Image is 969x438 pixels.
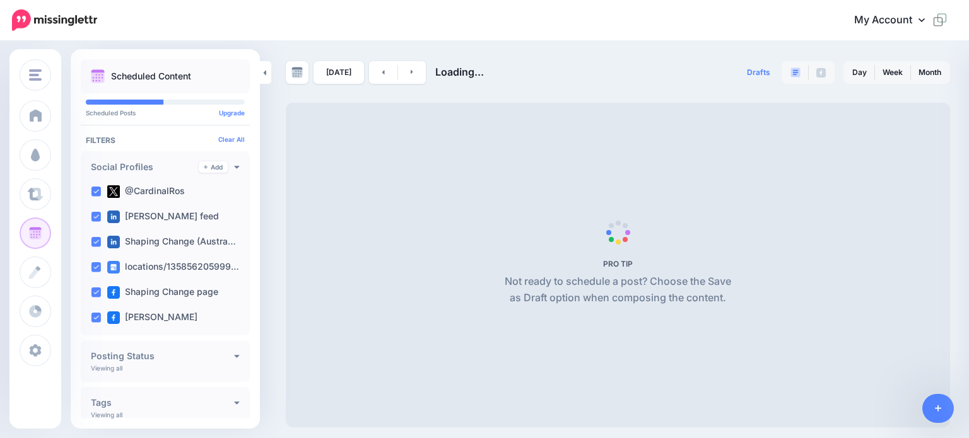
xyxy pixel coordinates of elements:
a: Clear All [218,135,245,143]
img: paragraph-boxed.png [790,67,801,78]
span: Drafts [747,69,770,76]
img: google_business-square.png [107,261,120,274]
h5: PRO TIP [500,259,736,268]
a: Day [845,62,874,83]
img: calendar-grey-darker.png [291,67,303,78]
label: Shaping Change (Austra… [107,236,236,248]
label: locations/135856205999… [107,261,239,274]
p: Viewing all [91,364,122,372]
img: linkedin-square.png [107,236,120,248]
label: [PERSON_NAME] [107,311,197,324]
label: @CardinalRos [107,185,185,198]
p: Viewing all [91,411,122,418]
p: Not ready to schedule a post? Choose the Save as Draft option when composing the content. [500,274,736,306]
label: Shaping Change page [107,286,218,299]
h4: Filters [86,135,245,145]
img: facebook-square.png [107,311,120,324]
label: [PERSON_NAME] feed [107,210,219,223]
a: [DATE] [314,61,364,84]
a: Upgrade [219,109,245,117]
img: calendar.png [91,69,105,83]
a: Add [199,161,228,173]
a: Week [875,62,910,83]
a: Month [911,62,949,83]
img: menu.png [29,69,42,81]
span: Loading... [435,66,484,78]
img: Missinglettr [12,9,97,31]
p: Scheduled Content [111,72,191,81]
img: twitter-square.png [107,185,120,198]
img: facebook-grey-square.png [816,68,826,78]
img: facebook-square.png [107,286,120,299]
h4: Posting Status [91,352,234,360]
a: My Account [842,5,950,36]
h4: Tags [91,398,234,407]
a: Drafts [739,61,778,84]
p: Scheduled Posts [86,110,245,116]
img: linkedin-square.png [107,210,120,223]
h4: Social Profiles [91,163,199,171]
